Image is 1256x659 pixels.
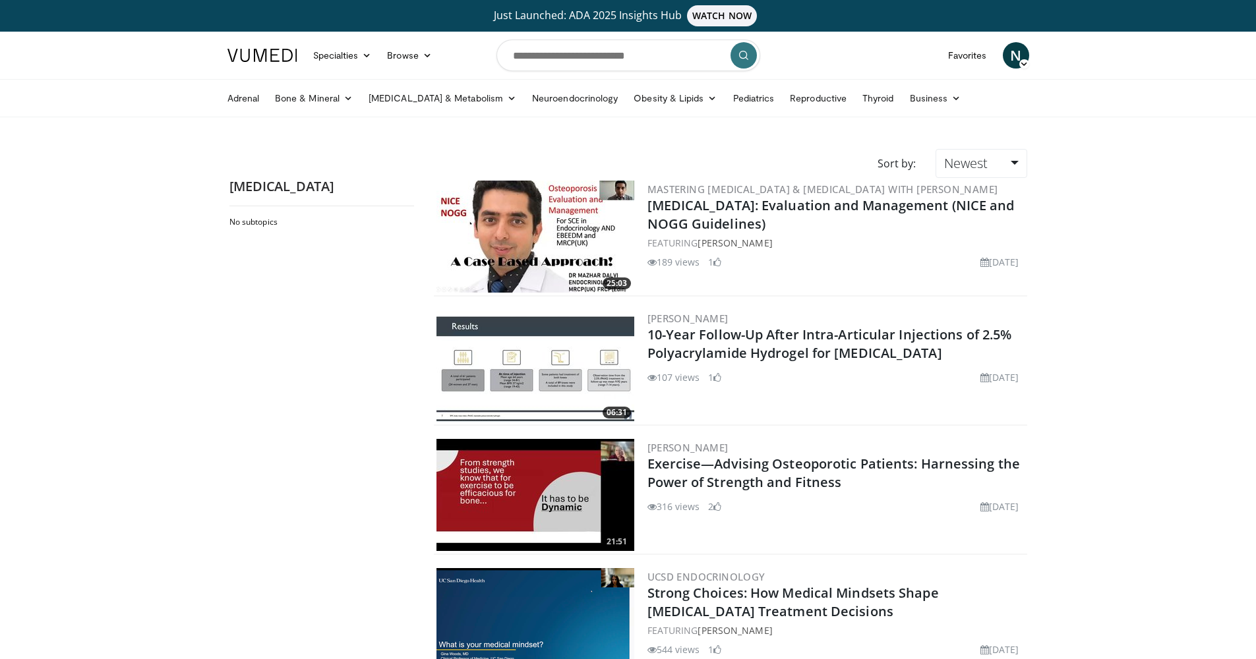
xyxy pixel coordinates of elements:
[603,407,631,418] span: 06:31
[698,237,772,249] a: [PERSON_NAME]
[647,441,729,454] a: [PERSON_NAME]
[1003,42,1029,69] a: N
[227,49,297,62] img: VuMedi Logo
[229,5,1027,26] a: Just Launched: ADA 2025 Insights HubWATCH NOW
[647,236,1025,250] div: FEATURING
[980,255,1019,269] li: [DATE]
[902,85,969,111] a: Business
[379,42,440,69] a: Browse
[868,149,926,178] div: Sort by:
[936,149,1027,178] a: Newest
[698,624,772,637] a: [PERSON_NAME]
[305,42,380,69] a: Specialties
[647,326,1012,362] a: 10-Year Follow-Up After Intra-Articular Injections of 2.5% Polyacrylamide Hydrogel for [MEDICAL_D...
[436,439,634,551] img: 767a2289-5651-4c86-ae2a-bc3d5f8c3af2.300x170_q85_crop-smart_upscale.jpg
[725,85,783,111] a: Pediatrics
[647,643,700,656] li: 544 views
[944,154,988,172] span: Newest
[229,217,411,227] h2: No subtopics
[361,85,524,111] a: [MEDICAL_DATA] & Metabolism
[647,455,1021,491] a: Exercise—Advising Osteoporotic Patients: Harnessing the Power of Strength and Fitness
[647,584,939,620] a: Strong Choices: How Medical Mindsets Shape [MEDICAL_DATA] Treatment Decisions
[708,643,721,656] li: 1
[496,40,760,71] input: Search topics, interventions
[436,310,634,422] img: 7d20740e-4a84-4bb1-b1ed-43b2509ae47b.300x170_q85_crop-smart_upscale.jpg
[436,181,634,293] a: 25:03
[647,183,998,196] a: Mastering [MEDICAL_DATA] & [MEDICAL_DATA] with [PERSON_NAME]
[782,85,854,111] a: Reproductive
[524,85,626,111] a: Neuroendocrinology
[854,85,902,111] a: Thyroid
[603,536,631,548] span: 21:51
[647,500,700,513] li: 316 views
[436,310,634,422] a: 06:31
[603,277,631,289] span: 25:03
[647,312,729,325] a: [PERSON_NAME]
[708,255,721,269] li: 1
[980,643,1019,656] li: [DATE]
[229,178,414,195] h2: [MEDICAL_DATA]
[708,500,721,513] li: 2
[647,623,1025,637] div: FEATURING
[436,439,634,551] a: 21:51
[980,370,1019,384] li: [DATE]
[980,500,1019,513] li: [DATE]
[647,196,1015,233] a: [MEDICAL_DATA]: Evaluation and Management (NICE and NOGG Guidelines)
[687,5,757,26] span: WATCH NOW
[940,42,995,69] a: Favorites
[708,370,721,384] li: 1
[647,570,765,583] a: UCSD Endocrinology
[220,85,268,111] a: Adrenal
[647,255,700,269] li: 189 views
[267,85,361,111] a: Bone & Mineral
[647,370,700,384] li: 107 views
[436,181,634,293] img: 5df698f2-7bc4-4789-bad8-351f566b0143.jpg.300x170_q85_crop-smart_upscale.jpg
[626,85,725,111] a: Obesity & Lipids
